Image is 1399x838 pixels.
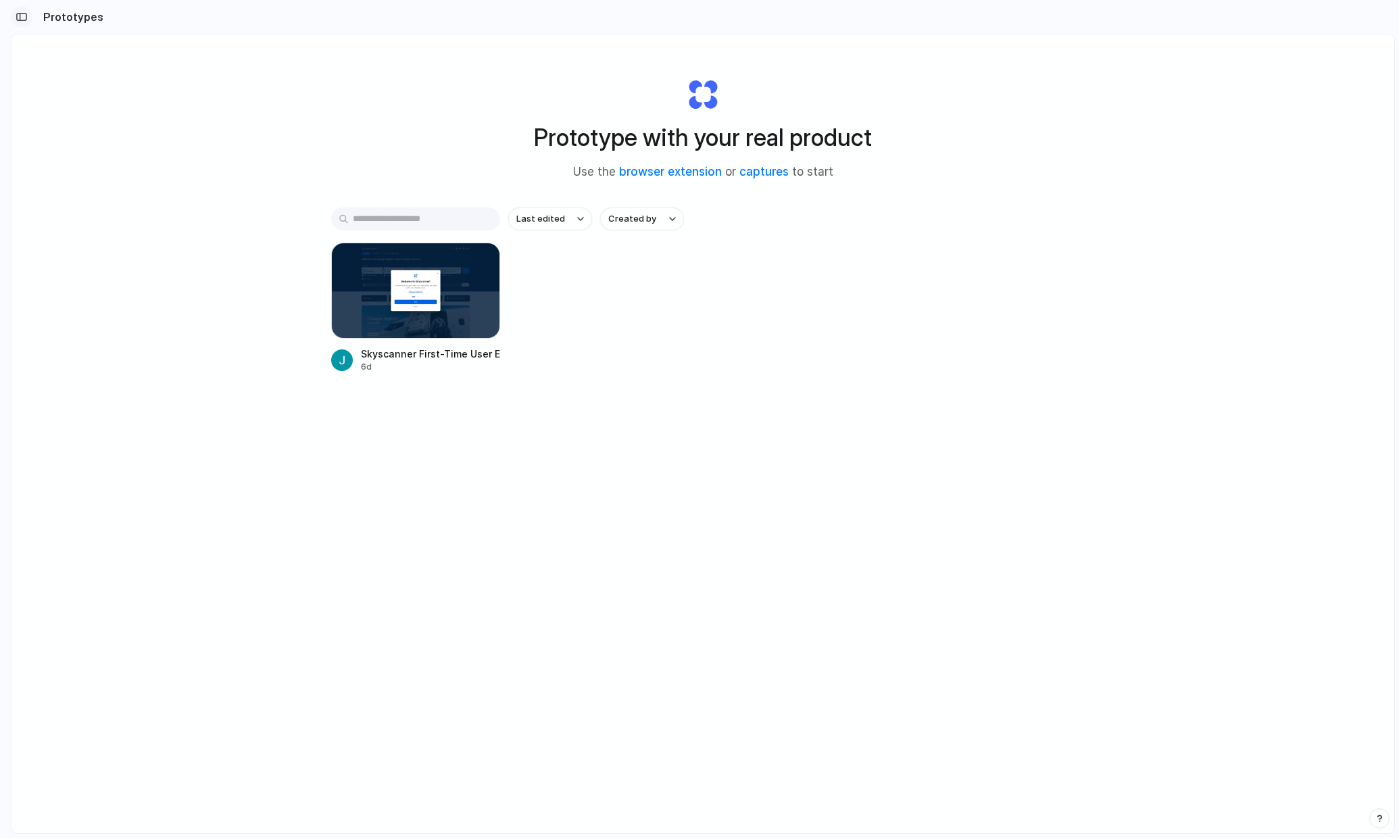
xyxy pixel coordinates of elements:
[38,9,103,25] h2: Prototypes
[361,361,500,373] div: 6d
[573,164,833,181] span: Use the or to start
[534,120,872,155] h1: Prototype with your real product
[516,212,565,226] span: Last edited
[508,207,592,230] button: Last edited
[361,347,500,361] div: Skyscanner First-Time User Engagement Flows
[600,207,684,230] button: Created by
[331,243,500,373] a: Skyscanner First-Time User Engagement FlowsSkyscanner First-Time User Engagement Flows6d
[619,165,722,178] a: browser extension
[739,165,789,178] a: captures
[608,212,656,226] span: Created by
